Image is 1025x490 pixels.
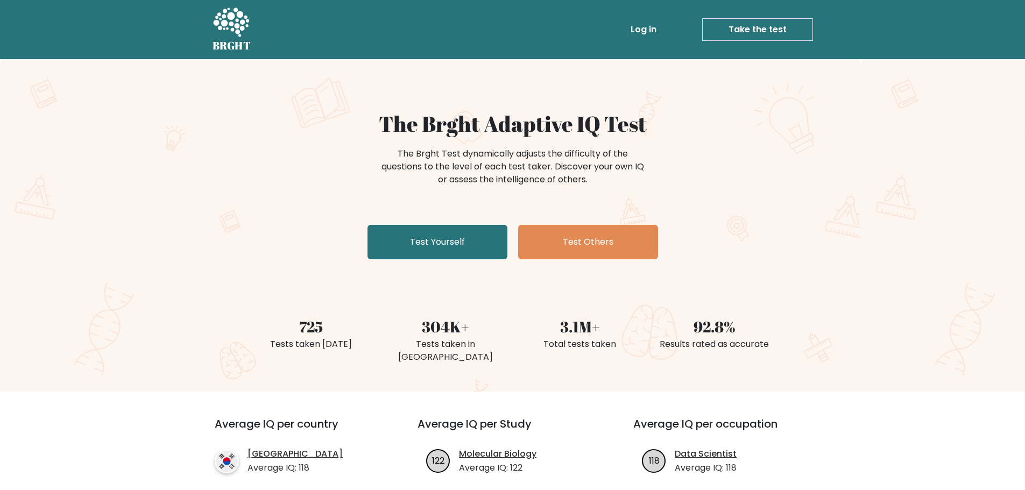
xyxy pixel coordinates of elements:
[518,225,658,259] a: Test Others
[213,4,251,55] a: BRGHT
[250,315,372,338] div: 725
[459,448,536,460] a: Molecular Biology
[385,315,506,338] div: 304K+
[248,461,343,474] p: Average IQ: 118
[675,461,737,474] p: Average IQ: 118
[213,39,251,52] h5: BRGHT
[418,417,607,443] h3: Average IQ per Study
[250,338,372,351] div: Tests taken [DATE]
[378,147,647,186] div: The Brght Test dynamically adjusts the difficulty of the questions to the level of each test take...
[654,315,775,338] div: 92.8%
[385,338,506,364] div: Tests taken in [GEOGRAPHIC_DATA]
[675,448,737,460] a: Data Scientist
[702,18,813,41] a: Take the test
[367,225,507,259] a: Test Yourself
[250,111,775,137] h1: The Brght Adaptive IQ Test
[459,461,536,474] p: Average IQ: 122
[649,454,660,466] text: 118
[633,417,823,443] h3: Average IQ per occupation
[519,338,641,351] div: Total tests taken
[215,417,379,443] h3: Average IQ per country
[519,315,641,338] div: 3.1M+
[215,449,239,473] img: country
[626,19,661,40] a: Log in
[654,338,775,351] div: Results rated as accurate
[432,454,444,466] text: 122
[248,448,343,460] a: [GEOGRAPHIC_DATA]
